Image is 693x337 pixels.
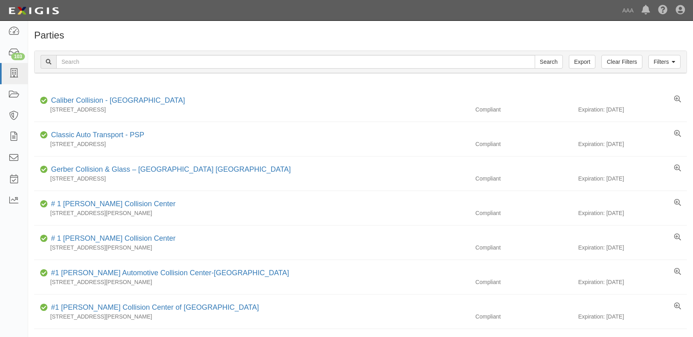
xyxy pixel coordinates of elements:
[535,55,563,69] input: Search
[40,270,48,276] i: Compliant
[51,96,185,104] a: Caliber Collision - [GEOGRAPHIC_DATA]
[51,200,176,208] a: # 1 [PERSON_NAME] Collision Center
[51,234,176,242] a: # 1 [PERSON_NAME] Collision Center
[48,233,176,244] div: # 1 Cochran Collision Center
[34,244,469,252] div: [STREET_ADDRESS][PERSON_NAME]
[34,209,469,217] div: [STREET_ADDRESS][PERSON_NAME]
[469,209,578,217] div: Compliant
[48,95,185,106] div: Caliber Collision - Gainesville
[601,55,642,69] a: Clear Filters
[40,167,48,173] i: Compliant
[674,95,681,104] a: View results summary
[48,199,176,209] div: # 1 Cochran Collision Center
[578,244,687,252] div: Expiration: [DATE]
[674,268,681,276] a: View results summary
[469,175,578,183] div: Compliant
[51,303,259,311] a: #1 [PERSON_NAME] Collision Center of [GEOGRAPHIC_DATA]
[40,98,48,104] i: Compliant
[578,175,687,183] div: Expiration: [DATE]
[658,6,668,15] i: Help Center - Complianz
[648,55,681,69] a: Filters
[469,278,578,286] div: Compliant
[578,278,687,286] div: Expiration: [DATE]
[674,164,681,173] a: View results summary
[40,132,48,138] i: Compliant
[11,53,25,60] div: 103
[48,164,291,175] div: Gerber Collision & Glass – Houston Brighton
[674,233,681,242] a: View results summary
[674,130,681,138] a: View results summary
[569,55,595,69] a: Export
[674,302,681,311] a: View results summary
[469,244,578,252] div: Compliant
[40,305,48,311] i: Compliant
[56,55,535,69] input: Search
[34,140,469,148] div: [STREET_ADDRESS]
[469,140,578,148] div: Compliant
[578,140,687,148] div: Expiration: [DATE]
[578,209,687,217] div: Expiration: [DATE]
[34,278,469,286] div: [STREET_ADDRESS][PERSON_NAME]
[51,131,144,139] a: Classic Auto Transport - PSP
[674,199,681,207] a: View results summary
[48,130,144,140] div: Classic Auto Transport - PSP
[6,4,61,18] img: logo-5460c22ac91f19d4615b14bd174203de0afe785f0fc80cf4dbbc73dc1793850b.png
[51,269,289,277] a: #1 [PERSON_NAME] Automotive Collision Center-[GEOGRAPHIC_DATA]
[34,106,469,114] div: [STREET_ADDRESS]
[469,106,578,114] div: Compliant
[40,201,48,207] i: Compliant
[469,313,578,321] div: Compliant
[578,313,687,321] div: Expiration: [DATE]
[48,302,259,313] div: #1 Cochran Collision Center of Greensburg
[34,313,469,321] div: [STREET_ADDRESS][PERSON_NAME]
[51,165,291,173] a: Gerber Collision & Glass – [GEOGRAPHIC_DATA] [GEOGRAPHIC_DATA]
[578,106,687,114] div: Expiration: [DATE]
[618,2,638,18] a: AAA
[34,30,687,41] h1: Parties
[48,268,289,278] div: #1 Cochran Automotive Collision Center-Monroeville
[40,236,48,242] i: Compliant
[34,175,469,183] div: [STREET_ADDRESS]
